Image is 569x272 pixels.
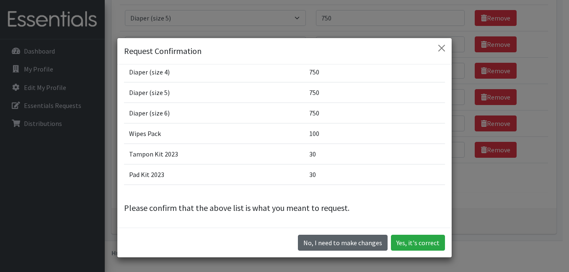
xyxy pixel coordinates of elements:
td: Pad Kit 2023 [124,164,304,185]
td: 750 [304,82,445,103]
button: Yes, it's correct [391,235,445,251]
td: 30 [304,164,445,185]
td: Tampon Kit 2023 [124,144,304,164]
h5: Request Confirmation [124,45,202,57]
td: 750 [304,103,445,123]
p: Please confirm that the above list is what you meant to request. [124,202,445,214]
button: Close [435,41,448,55]
td: 750 [304,62,445,82]
td: 100 [304,123,445,144]
td: 30 [304,144,445,164]
button: No I need to make changes [298,235,388,251]
td: Wipes Pack [124,123,304,144]
td: Diaper (size 5) [124,82,304,103]
td: Diaper (size 4) [124,62,304,82]
td: Diaper (size 6) [124,103,304,123]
